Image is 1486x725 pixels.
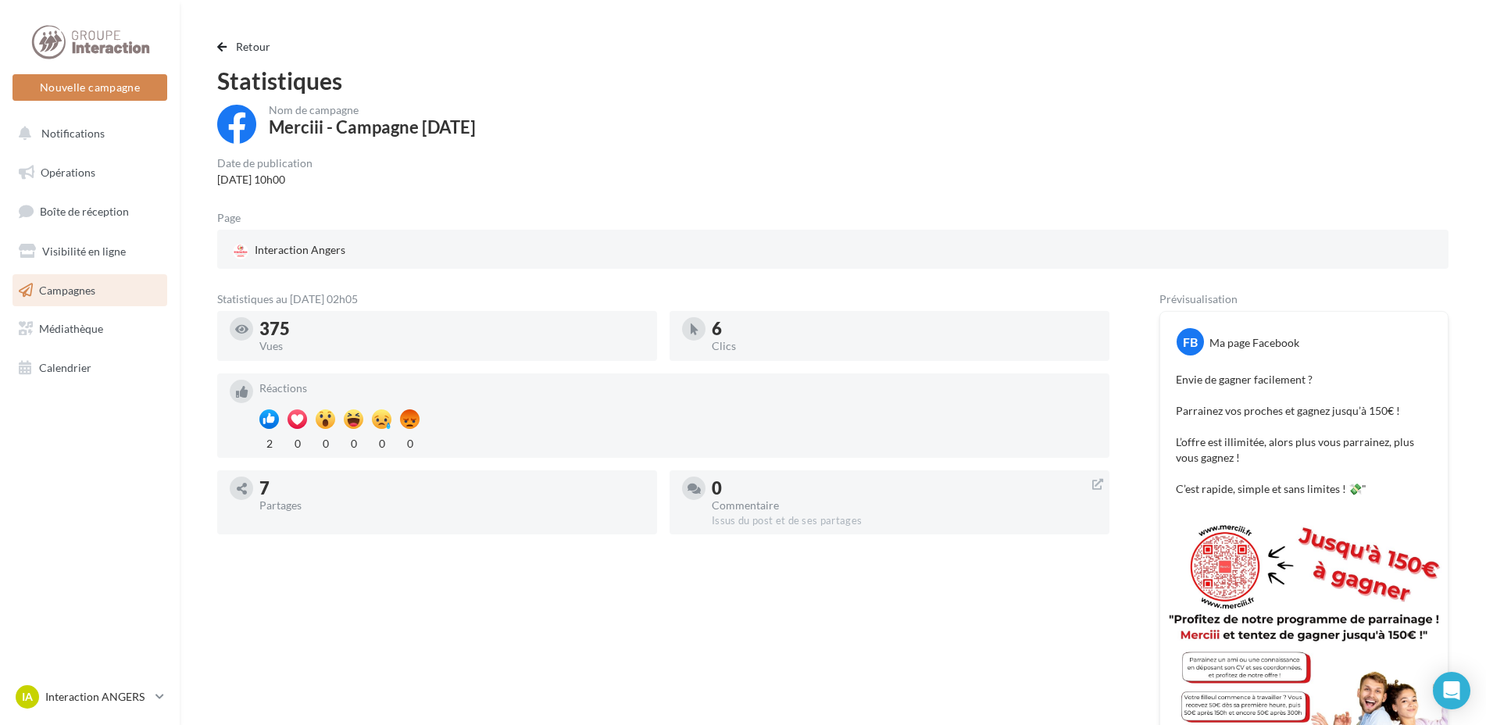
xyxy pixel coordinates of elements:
div: 7 [259,480,645,497]
div: 0 [288,433,307,452]
div: Issus du post et de ses partages [712,514,1097,528]
span: Calendrier [39,361,91,374]
div: 0 [344,433,363,452]
a: Campagnes [9,274,170,307]
div: Interaction Angers [230,239,348,262]
div: Réactions [259,383,1097,394]
div: Commentaire [712,500,1097,511]
span: Boîte de réception [40,205,129,218]
a: Opérations [9,156,170,189]
div: 375 [259,320,645,337]
span: IA [22,689,33,705]
p: Interaction ANGERS [45,689,149,705]
div: 6 [712,320,1097,337]
span: Visibilité en ligne [42,245,126,258]
span: Campagnes [39,283,95,296]
a: Médiathèque [9,312,170,345]
div: Merciii - Campagne [DATE] [269,119,476,136]
div: Open Intercom Messenger [1433,672,1470,709]
div: Statistiques [217,69,1448,92]
span: Opérations [41,166,95,179]
span: Retour [236,40,271,53]
span: Notifications [41,127,105,140]
div: Ma page Facebook [1209,335,1299,351]
button: Nouvelle campagne [13,74,167,101]
a: IA Interaction ANGERS [13,682,167,712]
div: [DATE] 10h00 [217,172,313,187]
a: Interaction Angers [230,239,632,262]
div: Clics [712,341,1097,352]
div: Partages [259,500,645,511]
span: Médiathèque [39,322,103,335]
div: Prévisualisation [1159,294,1448,305]
div: Page [217,212,253,223]
div: 2 [259,433,279,452]
div: Vues [259,341,645,352]
a: Calendrier [9,352,170,384]
button: Retour [217,37,277,56]
div: 0 [372,433,391,452]
div: Date de publication [217,158,313,169]
p: Envie de gagner facilement ? Parrainez vos proches et gagnez jusqu’à 150€ ! L’offre est illimitée... [1176,372,1432,497]
button: Notifications [9,117,164,150]
div: 0 [316,433,335,452]
div: 0 [712,480,1097,497]
a: Visibilité en ligne [9,235,170,268]
div: FB [1177,328,1204,355]
div: Statistiques au [DATE] 02h05 [217,294,1109,305]
a: Boîte de réception [9,195,170,228]
div: Nom de campagne [269,105,476,116]
div: 0 [400,433,420,452]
